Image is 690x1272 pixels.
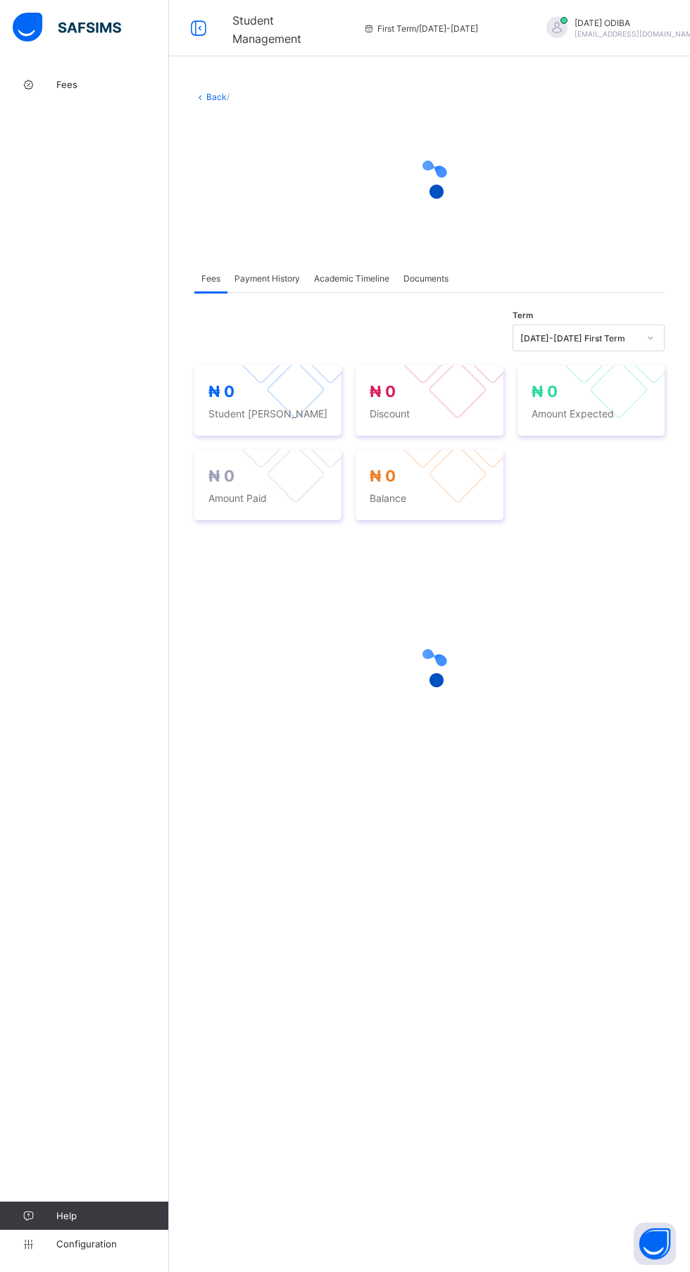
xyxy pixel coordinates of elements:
span: Amount Expected [532,408,651,420]
span: Help [56,1210,168,1221]
div: [DATE]-[DATE] First Term [520,333,639,344]
span: Documents [403,273,448,284]
span: ₦ 0 [370,467,396,485]
a: Back [206,92,227,102]
span: ₦ 0 [370,382,396,401]
span: Amount Paid [208,492,327,504]
span: Discount [370,408,489,420]
span: Fees [201,273,220,284]
span: Student Management [232,13,301,46]
span: Configuration [56,1238,168,1249]
span: Term [513,310,533,320]
span: Fees [56,79,169,90]
span: ₦ 0 [208,467,234,485]
span: Academic Timeline [314,273,389,284]
span: ₦ 0 [208,382,234,401]
span: session/term information [363,23,478,34]
button: Open asap [634,1223,676,1265]
img: safsims [13,13,121,42]
span: Student [PERSON_NAME] [208,408,327,420]
span: Balance [370,492,489,504]
span: Payment History [234,273,300,284]
span: ₦ 0 [532,382,558,401]
span: / [227,92,230,102]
